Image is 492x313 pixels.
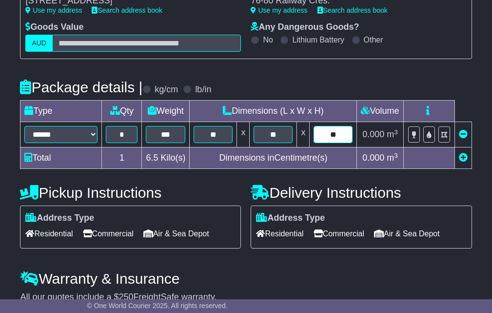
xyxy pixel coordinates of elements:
span: Commercial [314,226,364,241]
sup: 3 [394,152,398,159]
td: Volume [357,101,403,122]
td: Type [20,101,102,122]
a: Remove this item [459,129,468,139]
td: x [297,122,310,147]
a: Add new item [459,153,468,163]
label: Other [364,35,383,44]
h4: Package details | [20,79,142,95]
span: 6.5 [146,153,158,163]
a: Search address book [317,6,388,14]
span: 250 [119,292,134,302]
h4: Warranty & Insurance [20,271,472,287]
label: Address Type [256,213,325,224]
label: Address Type [25,213,94,224]
label: Any Dangerous Goods? [251,22,359,33]
label: lb/in [195,84,211,95]
label: No [263,35,273,44]
span: Air & Sea Depot [143,226,209,241]
label: Goods Value [25,22,83,33]
sup: 3 [394,128,398,136]
h4: Delivery Instructions [251,185,472,201]
td: Total [20,147,102,169]
span: m [387,153,398,163]
label: kg/cm [155,84,178,95]
span: 0.000 [362,153,384,163]
label: Lithium Battery [292,35,344,44]
td: Kilo(s) [142,147,190,169]
td: Weight [142,101,190,122]
td: x [237,122,250,147]
a: Use my address [251,6,307,14]
span: Residential [25,226,73,241]
td: Dimensions (L x W x H) [190,101,357,122]
a: Search address book [92,6,162,14]
span: m [387,129,398,139]
td: Dimensions in Centimetre(s) [190,147,357,169]
a: Use my address [25,6,82,14]
span: Residential [256,226,303,241]
td: 1 [102,147,142,169]
h4: Pickup Instructions [20,185,241,201]
span: Air & Sea Depot [374,226,440,241]
span: © One World Courier 2025. All rights reserved. [87,302,228,310]
td: Qty [102,101,142,122]
span: 0.000 [362,129,384,139]
div: All our quotes include a $ FreightSafe warranty. [20,292,472,303]
span: Commercial [83,226,134,241]
label: AUD [25,35,53,52]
